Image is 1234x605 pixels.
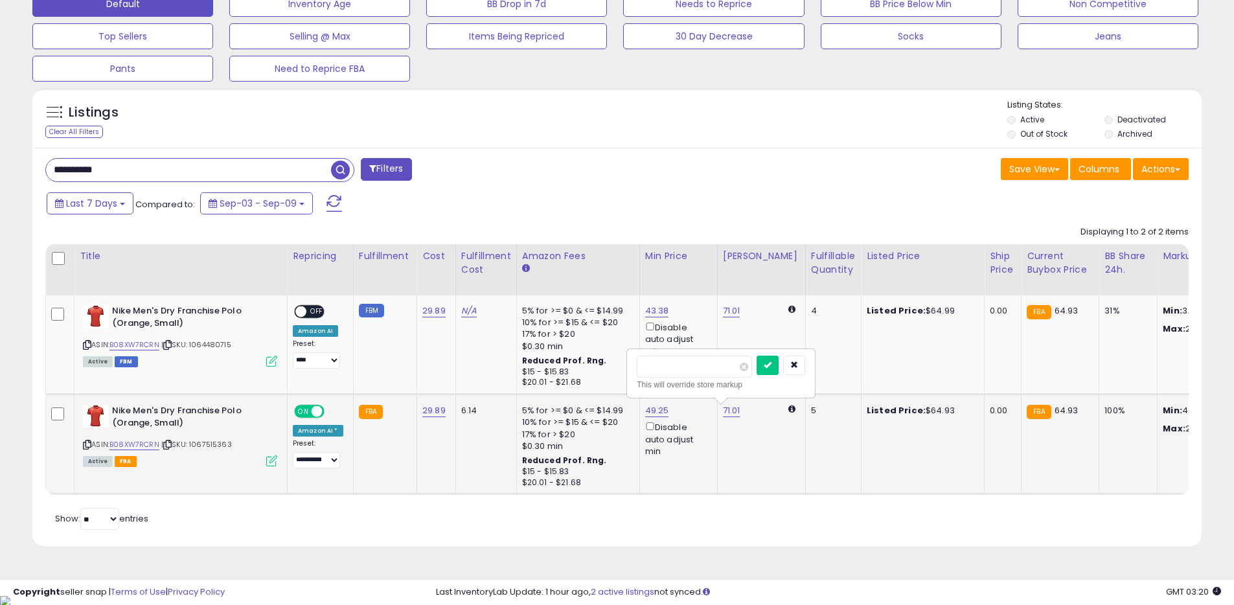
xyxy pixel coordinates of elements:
[200,192,313,214] button: Sep-03 - Sep-09
[1117,128,1152,139] label: Archived
[1055,304,1079,317] span: 64.93
[645,404,669,417] a: 49.25
[83,405,109,428] img: 31Scrgvv1JL._SL40_.jpg
[361,158,411,181] button: Filters
[1104,249,1152,277] div: BB Share 24h.
[229,56,410,82] button: Need to Reprice FBA
[32,23,213,49] button: Top Sellers
[1166,586,1221,598] span: 2025-09-18 03:20 GMT
[168,586,225,598] a: Privacy Policy
[83,305,277,365] div: ASIN:
[1027,305,1051,319] small: FBA
[422,249,450,263] div: Cost
[229,23,410,49] button: Selling @ Max
[1133,158,1189,180] button: Actions
[867,304,926,317] b: Listed Price:
[1163,323,1185,335] strong: Max:
[32,56,213,82] button: Pants
[522,341,630,352] div: $0.30 min
[1070,158,1131,180] button: Columns
[723,249,800,263] div: [PERSON_NAME]
[1163,422,1185,435] strong: Max:
[293,325,338,337] div: Amazon AI
[990,405,1011,417] div: 0.00
[723,404,740,417] a: 71.01
[867,249,979,263] div: Listed Price
[461,304,477,317] a: N/A
[293,439,343,468] div: Preset:
[1001,158,1068,180] button: Save View
[1027,249,1093,277] div: Current Buybox Price
[1055,404,1079,417] span: 64.93
[1079,163,1119,176] span: Columns
[522,477,630,488] div: $20.01 - $21.68
[522,249,634,263] div: Amazon Fees
[220,197,297,210] span: Sep-03 - Sep-09
[45,126,103,138] div: Clear All Filters
[1104,305,1147,317] div: 31%
[461,405,507,417] div: 6.14
[522,305,630,317] div: 5% for >= $0 & <= $14.99
[83,356,113,367] span: All listings currently available for purchase on Amazon
[522,440,630,452] div: $0.30 min
[359,249,411,263] div: Fulfillment
[645,304,669,317] a: 43.38
[522,466,630,477] div: $15 - $15.83
[66,197,117,210] span: Last 7 Days
[811,249,856,277] div: Fulfillable Quantity
[1020,114,1044,125] label: Active
[867,404,926,417] b: Listed Price:
[867,405,974,417] div: $64.93
[990,305,1011,317] div: 0.00
[1007,99,1202,111] p: Listing States:
[1027,405,1051,419] small: FBA
[522,367,630,378] div: $15 - $15.83
[522,405,630,417] div: 5% for >= $0 & <= $14.99
[135,198,195,211] span: Compared to:
[55,512,148,525] span: Show: entries
[1018,23,1198,49] button: Jeans
[1117,114,1166,125] label: Deactivated
[811,305,851,317] div: 4
[111,586,166,598] a: Terms of Use
[522,429,630,440] div: 17% for > $20
[13,586,60,598] strong: Copyright
[821,23,1001,49] button: Socks
[990,249,1016,277] div: Ship Price
[306,306,327,317] span: OFF
[522,317,630,328] div: 10% for >= $15 & <= $20
[359,405,383,419] small: FBA
[47,192,133,214] button: Last 7 Days
[461,249,511,277] div: Fulfillment Cost
[522,263,530,275] small: Amazon Fees.
[1163,304,1182,317] strong: Min:
[811,405,851,417] div: 5
[83,405,277,465] div: ASIN:
[522,377,630,388] div: $20.01 - $21.68
[80,249,282,263] div: Title
[1104,405,1147,417] div: 100%
[645,320,707,358] div: Disable auto adjust min
[112,305,269,332] b: Nike Men's Dry Franchise Polo (Orange, Small)
[161,439,232,450] span: | SKU: 1067515363
[109,439,159,450] a: B08XW7RCRN
[867,305,974,317] div: $64.99
[723,304,740,317] a: 71.01
[83,456,113,467] span: All listings currently available for purchase on Amazon
[436,586,1221,599] div: Last InventoryLab Update: 1 hour ago, not synced.
[293,425,343,437] div: Amazon AI *
[83,305,109,328] img: 31Scrgvv1JL._SL40_.jpg
[293,339,343,369] div: Preset:
[522,328,630,340] div: 17% for > $20
[422,404,446,417] a: 29.89
[323,406,343,417] span: OFF
[115,356,138,367] span: FBM
[1020,128,1068,139] label: Out of Stock
[522,355,607,366] b: Reduced Prof. Rng.
[359,304,384,317] small: FBM
[645,420,707,457] div: Disable auto adjust min
[293,249,348,263] div: Repricing
[591,586,654,598] a: 2 active listings
[115,456,137,467] span: FBA
[426,23,607,49] button: Items Being Repriced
